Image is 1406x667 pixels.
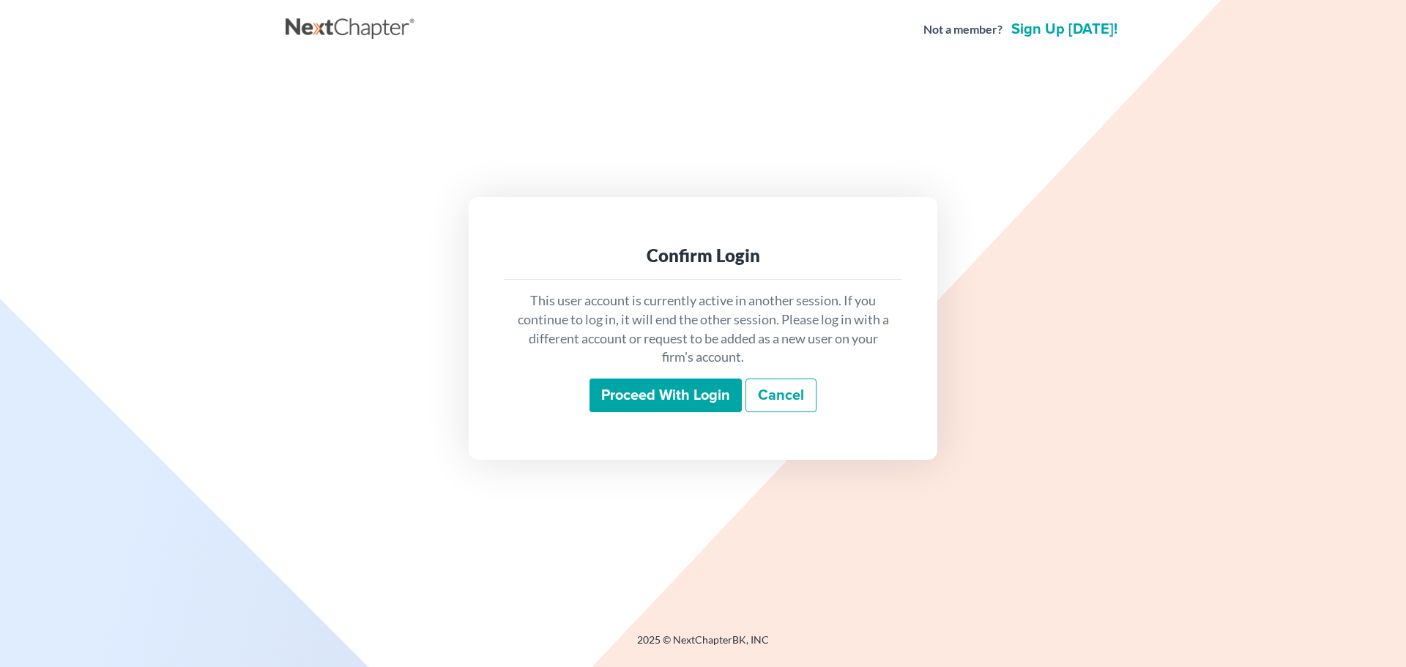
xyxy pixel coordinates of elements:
[923,21,1003,38] strong: Not a member?
[516,291,890,367] p: This user account is currently active in another session. If you continue to log in, it will end ...
[286,633,1120,659] div: 2025 © NextChapterBK, INC
[745,379,817,412] a: Cancel
[589,379,742,412] input: Proceed with login
[516,244,890,267] div: Confirm Login
[1008,22,1120,37] a: Sign up [DATE]!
